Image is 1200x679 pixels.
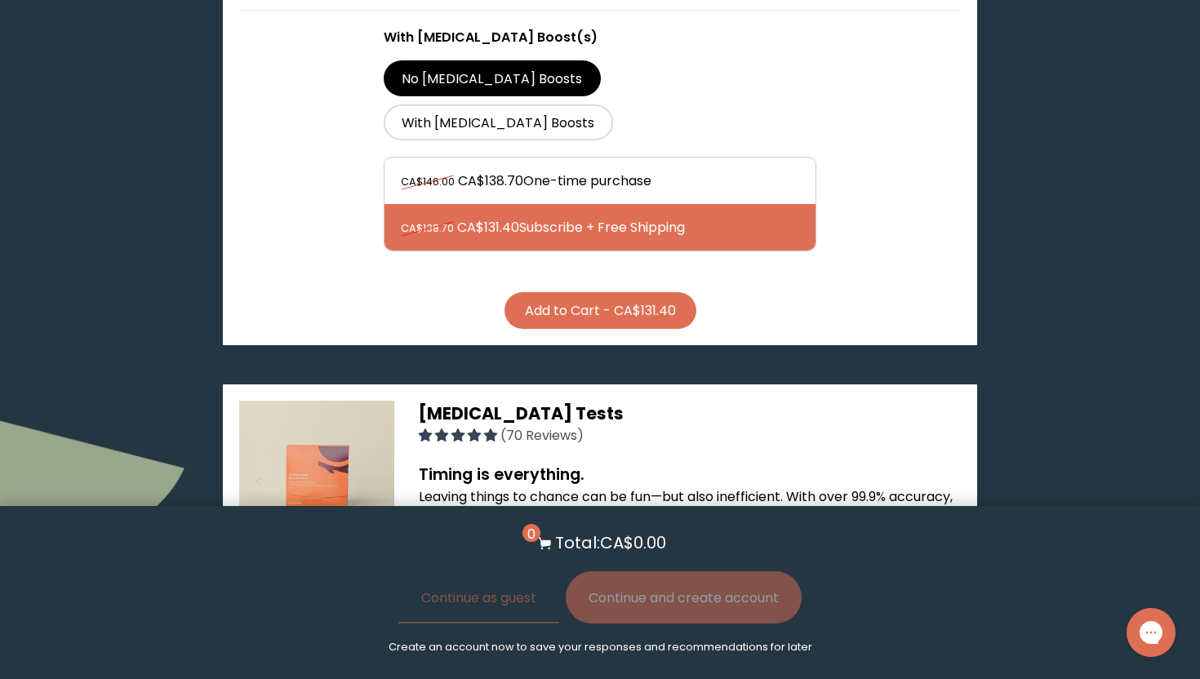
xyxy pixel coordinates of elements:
[389,640,812,655] p: Create an account now to save your responses and recommendations for later
[419,486,961,588] p: Leaving things to chance can be fun—but also inefficient. With over 99.9% accuracy, our [MEDICAL_...
[522,524,540,542] span: 0
[239,401,394,556] img: thumbnail image
[555,530,666,555] p: Total: CA$0.00
[384,104,613,140] label: With [MEDICAL_DATA] Boosts
[419,464,584,486] strong: Timing is everything.
[384,27,816,47] p: With [MEDICAL_DATA] Boost(s)
[419,426,500,445] span: 4.96 stars
[1118,602,1184,663] iframe: Gorgias live chat messenger
[500,426,584,445] span: (70 Reviews)
[566,571,802,624] button: Continue and create account
[398,571,559,624] button: Continue as guest
[504,292,696,329] button: Add to Cart - CA$131.40
[419,402,624,425] span: [MEDICAL_DATA] Tests
[384,60,601,96] label: No [MEDICAL_DATA] Boosts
